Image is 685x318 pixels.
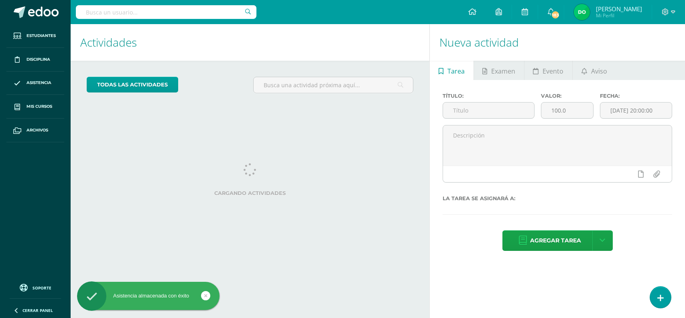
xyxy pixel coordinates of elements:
[541,93,594,99] label: Valor:
[6,72,64,95] a: Asistencia
[573,61,616,80] a: Aviso
[10,282,61,293] a: Soporte
[76,5,256,19] input: Busca un usuario...
[33,285,51,291] span: Soporte
[26,103,52,110] span: Mis cursos
[541,103,593,118] input: Puntos máximos
[26,33,56,39] span: Estudiantes
[87,77,178,92] a: todas las Actividades
[443,195,672,201] label: La tarea se asignará a:
[474,61,524,80] a: Examen
[6,24,64,48] a: Estudiantes
[430,61,473,80] a: Tarea
[530,231,581,250] span: Agregar tarea
[443,93,535,99] label: Título:
[543,62,563,81] span: Evento
[22,308,53,313] span: Cerrar panel
[26,80,51,86] span: Asistencia
[6,95,64,119] a: Mis cursos
[443,103,534,118] input: Título
[254,77,413,93] input: Busca una actividad próxima aquí...
[574,4,590,20] img: 832e9e74216818982fa3af6e32aa3651.png
[596,5,642,13] span: [PERSON_NAME]
[491,62,515,81] span: Examen
[6,48,64,72] a: Disciplina
[26,127,48,133] span: Archivos
[439,24,675,61] h1: Nueva actividad
[80,24,420,61] h1: Actividades
[6,119,64,142] a: Archivos
[524,61,572,80] a: Evento
[591,62,607,81] span: Aviso
[26,56,50,63] span: Disciplina
[600,93,672,99] label: Fecha:
[77,292,220,300] div: Asistencia almacenada con éxito
[596,12,642,19] span: Mi Perfil
[551,10,560,19] span: 183
[447,62,465,81] span: Tarea
[600,103,672,118] input: Fecha de entrega
[87,190,413,196] label: Cargando actividades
